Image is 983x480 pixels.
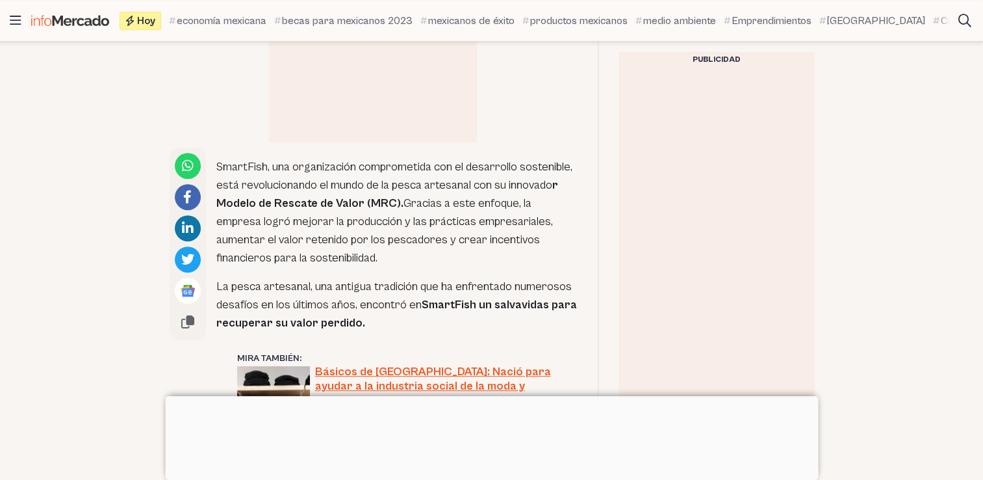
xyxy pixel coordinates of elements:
span: Hoy [137,16,155,26]
strong: r Modelo de Rescate de Valor (MRC). [216,178,558,210]
a: economía mexicana [169,13,266,29]
iframe: Advertisement [619,68,814,458]
a: Emprendimientos [724,13,811,29]
p: SmartFish, una organización comprometida con el desarrollo sostenible, está revolucionando el mun... [216,158,577,267]
span: medio ambiente [643,13,716,29]
span: becas para mexicanos 2023 [282,13,413,29]
img: Infomercado México logo [31,15,109,26]
img: Google News logo [180,283,196,299]
strong: SmartFish un salvavidas para recuperar su valor perdido. [216,298,577,330]
div: Mira también: [237,352,556,365]
span: [GEOGRAPHIC_DATA] [827,13,925,29]
a: [GEOGRAPHIC_DATA] [819,13,925,29]
a: becas para mexicanos 2023 [274,13,413,29]
div: Publicidad [619,52,814,68]
span: economía mexicana [177,13,266,29]
a: Básicos de [GEOGRAPHIC_DATA]: Nació para ayudar a la industria social de la moda y terminó diseña... [237,365,556,409]
span: Emprendimientos [732,13,811,29]
a: mexicanos de éxito [420,13,515,29]
a: Cloe [933,13,962,29]
span: mexicanos de éxito [428,13,515,29]
p: La pesca artesanal, una antigua tradición que ha enfrentado numerosos desafíos en los últimos año... [216,278,577,332]
span: productos mexicanos [530,13,628,29]
span: Básicos de [GEOGRAPHIC_DATA]: Nació para ayudar a la industria social de la moda y terminó diseña... [315,365,556,409]
iframe: Advertisement [165,396,818,477]
a: medio ambiente [635,13,716,29]
a: productos mexicanos [522,13,628,29]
